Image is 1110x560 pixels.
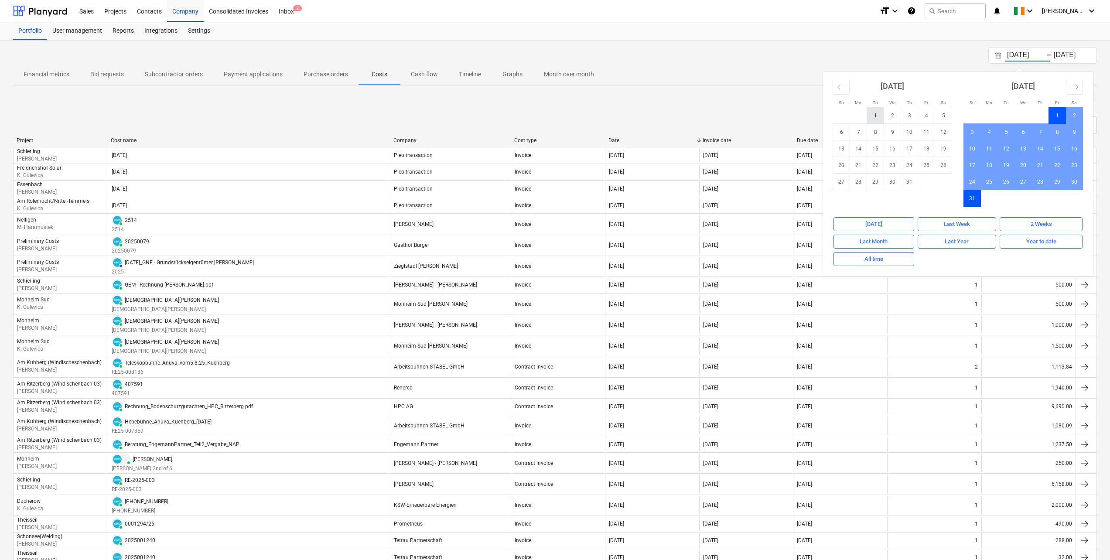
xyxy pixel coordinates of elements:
[17,245,59,253] p: [PERSON_NAME]
[833,235,914,249] button: Last Month
[981,400,1076,414] div: 9,690.00
[703,242,718,248] div: [DATE]
[981,294,1076,313] div: 500.00
[609,202,624,208] div: [DATE]
[797,169,812,175] div: [DATE]
[17,304,50,311] p: K. Gulevica
[145,70,203,79] p: Subcontractor orders
[981,315,1076,334] div: 1,000.00
[823,72,1093,277] div: Calendar
[703,202,718,208] div: [DATE]
[1086,6,1097,16] i: keyboard_arrow_down
[935,157,952,174] td: Choose Saturday, July 26, 2025 as your check-in date. It's available.
[17,198,89,204] div: Am Rolerhocht/Nittel-Temmels
[113,296,122,304] img: xero.svg
[125,297,219,303] div: [DEMOGRAPHIC_DATA][PERSON_NAME]
[112,369,230,376] p: RE25-008186
[17,181,57,188] div: Essenbach
[833,252,914,266] button: All time
[1004,100,1009,105] small: Tu
[981,140,998,157] td: Choose Monday, August 11, 2025 as your check-in date. It's available.
[113,338,122,346] img: xero.svg
[797,343,812,349] div: [DATE]
[941,100,946,105] small: Sa
[515,343,531,349] div: Invoice
[797,242,812,248] div: [DATE]
[797,322,812,328] div: [DATE]
[608,137,696,143] div: Date
[112,169,127,175] div: [DATE]
[1038,100,1043,105] small: Th
[113,280,122,289] img: xero.svg
[90,70,124,79] p: Bid requests
[304,70,348,79] p: Purchase orders
[112,268,254,276] p: 2025
[981,416,1076,435] div: 1,080.09
[502,70,523,79] p: Graphs
[901,174,918,190] td: Choose Thursday, July 31, 2025 as your check-in date. It's available.
[112,279,123,290] div: Invoice has been synced with Xero and its status is currently PAID
[515,263,531,269] div: Invoice
[998,124,1015,140] td: Choose Tuesday, August 5, 2025 as your check-in date. It's available.
[112,327,219,334] p: [DEMOGRAPHIC_DATA][PERSON_NAME]
[935,107,952,124] td: Choose Saturday, July 5, 2025 as your check-in date. It's available.
[17,366,102,374] p: [PERSON_NAME]
[1020,100,1026,105] small: We
[884,174,901,190] td: Choose Wednesday, July 30, 2025 as your check-in date. It's available.
[703,343,718,349] div: [DATE]
[17,137,104,143] div: Project
[17,345,50,353] p: K. Gulevica
[1049,174,1066,190] td: Choose Friday, August 29, 2025 as your check-in date. It's available.
[515,364,553,370] div: Contract invoice
[703,364,718,370] div: [DATE]
[515,169,531,175] div: Invoice
[112,247,149,255] p: 20250079
[1072,100,1076,105] small: Sa
[975,301,978,307] div: 1
[975,385,978,391] div: 1
[970,100,975,105] small: Su
[459,70,481,79] p: Timeline
[981,278,1076,292] div: 500.00
[609,186,624,192] div: [DATE]
[515,282,531,288] div: Invoice
[112,336,123,348] div: Invoice has been synced with Xero and its status is currently PAID
[975,343,978,349] div: 1
[17,165,61,171] div: Freidrichshof Solar
[867,157,884,174] td: Choose Tuesday, July 22, 2025 as your check-in date. It's available.
[515,242,531,248] div: Invoice
[703,263,718,269] div: [DATE]
[609,301,624,307] div: [DATE]
[797,364,812,370] div: [DATE]
[964,157,981,174] td: Choose Sunday, August 17, 2025 as your check-in date. It's available.
[394,242,429,248] div: Gasthof Burger
[17,205,89,212] p: K. Gulevica
[1052,49,1096,61] input: End Date
[17,217,53,223] div: Nelligen
[393,137,507,143] div: Company
[884,157,901,174] td: Choose Wednesday, July 23, 2025 as your check-in date. It's available.
[24,70,69,79] p: Financial metrics
[981,454,1076,472] div: 250.00
[113,237,122,246] img: xero.svg
[981,496,1076,515] div: 2,000.00
[924,100,928,105] small: Fr
[113,380,122,389] img: xero.svg
[918,217,997,231] button: Last Week
[797,385,812,391] div: [DATE]
[1066,518,1110,560] iframe: Chat Widget
[1049,140,1066,157] td: Choose Friday, August 15, 2025 as your check-in date. It's available.
[981,174,998,190] td: Choose Monday, August 25, 2025 as your check-in date. It's available.
[703,186,718,192] div: [DATE]
[125,381,143,387] div: 407591
[47,22,107,40] a: User management
[112,257,123,268] div: Invoice has been synced with Xero and its status is currently AUTHORISED
[981,157,998,174] td: Choose Monday, August 18, 2025 as your check-in date. It's available.
[394,202,433,208] div: Pleo transaction
[1049,124,1066,140] td: Choose Friday, August 8, 2025 as your check-in date. It's available.
[964,174,981,190] td: Choose Sunday, August 24, 2025 as your check-in date. It's available.
[833,124,850,140] td: Choose Sunday, July 6, 2025 as your check-in date. It's available.
[609,282,624,288] div: [DATE]
[394,301,468,307] div: Monheim Sud [PERSON_NAME]
[1032,174,1049,190] td: Choose Thursday, August 28, 2025 as your check-in date. It's available.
